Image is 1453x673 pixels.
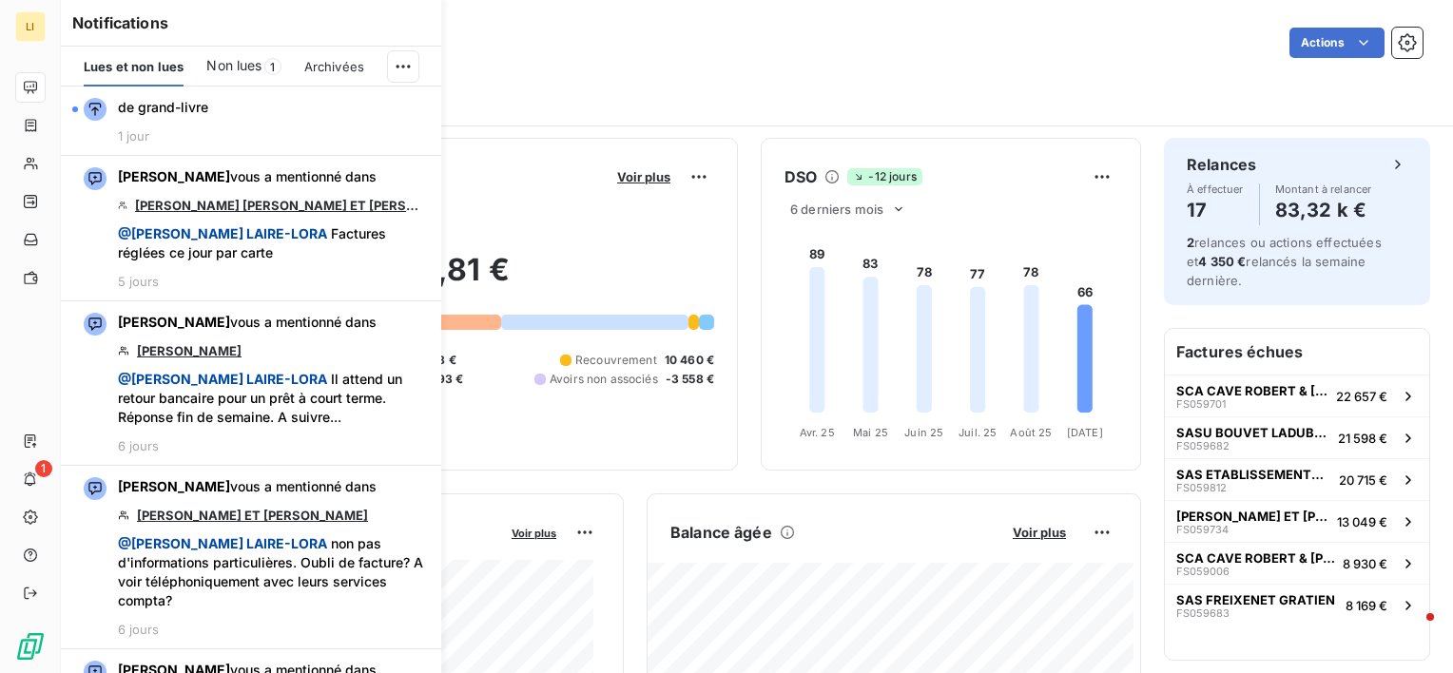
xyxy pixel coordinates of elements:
[1187,235,1382,288] span: relances ou actions effectuées et relancés la semaine dernière.
[506,524,562,541] button: Voir plus
[1165,375,1429,416] button: SCA CAVE ROBERT & [PERSON_NAME]FS05970122 657 €
[1165,458,1429,500] button: SAS ETABLISSEMENTS OUARYFS05981220 715 €
[1346,598,1387,613] span: 8 169 €
[1165,416,1429,458] button: SASU BOUVET LADUBAYFS05968221 598 €
[118,370,430,427] span: Il attend un retour bancaire pour un prêt à court terme. Réponse fin de semaine. A suivre...
[1165,542,1429,584] button: SCA CAVE ROBERT & [PERSON_NAME]FS0590068 930 €
[670,521,772,544] h6: Balance âgée
[1067,426,1103,439] tspan: [DATE]
[1198,254,1246,269] span: 4 350 €
[135,198,422,213] a: [PERSON_NAME] [PERSON_NAME] ET [PERSON_NAME]
[1187,183,1244,195] span: À effectuer
[1187,195,1244,225] h4: 17
[137,508,368,523] a: [PERSON_NAME] ET [PERSON_NAME]
[1176,467,1331,482] span: SAS ETABLISSEMENTS OUARY
[118,478,230,494] span: [PERSON_NAME]
[118,224,430,262] span: Factures réglées ce jour par carte
[1176,383,1328,398] span: SCA CAVE ROBERT & [PERSON_NAME]
[666,371,714,388] span: -3 558 €
[1176,398,1226,410] span: FS059701
[264,58,281,75] span: 1
[118,438,159,453] span: 6 jours
[550,371,658,388] span: Avoirs non associés
[1176,509,1329,524] span: [PERSON_NAME] ET [PERSON_NAME]
[35,460,52,477] span: 1
[790,202,883,217] span: 6 derniers mois
[118,477,377,496] span: vous a mentionné dans
[61,156,441,301] button: [PERSON_NAME]vous a mentionné dans[PERSON_NAME] [PERSON_NAME] ET [PERSON_NAME] @[PERSON_NAME] LAI...
[1275,195,1372,225] h4: 83,32 k €
[61,466,441,649] button: [PERSON_NAME]vous a mentionné dans[PERSON_NAME] ET [PERSON_NAME] @[PERSON_NAME] LAIRE-LORA non pa...
[1337,514,1387,529] span: 13 049 €
[118,534,430,610] span: non pas d'informations particulières. Oubli de facture? A voir téléphoniquement avec leurs servic...
[904,426,943,439] tspan: Juin 25
[1165,584,1429,625] button: SAS FREIXENET GRATIENFS0596838 169 €
[1336,389,1387,404] span: 22 657 €
[1176,607,1230,619] span: FS059683
[611,168,676,185] button: Voir plus
[72,11,430,34] h6: Notifications
[1343,556,1387,571] span: 8 930 €
[847,168,921,185] span: -12 jours
[137,343,242,358] a: [PERSON_NAME]
[118,314,230,330] span: [PERSON_NAME]
[118,535,327,551] span: @ [PERSON_NAME] LAIRE-LORA
[1176,592,1335,607] span: SAS FREIXENET GRATIEN
[1176,425,1330,440] span: SASU BOUVET LADUBAY
[617,169,670,184] span: Voir plus
[118,225,327,241] span: @ [PERSON_NAME] LAIRE-LORA
[1013,525,1066,540] span: Voir plus
[800,426,835,439] tspan: Avr. 25
[118,313,377,332] span: vous a mentionné dans
[118,371,327,387] span: @ [PERSON_NAME] LAIRE-LORA
[1176,524,1229,535] span: FS059734
[206,56,262,75] span: Non lues
[15,631,46,662] img: Logo LeanPay
[118,622,159,637] span: 6 jours
[118,98,208,117] span: de grand-livre
[1187,235,1194,250] span: 2
[84,59,184,74] span: Lues et non lues
[15,11,46,42] div: LI
[118,168,230,184] span: [PERSON_NAME]
[118,167,377,186] span: vous a mentionné dans
[1176,482,1227,493] span: FS059812
[1289,28,1385,58] button: Actions
[1339,472,1387,488] span: 20 715 €
[853,426,888,439] tspan: Mai 25
[1187,153,1256,176] h6: Relances
[1176,440,1230,452] span: FS059682
[1165,329,1429,375] h6: Factures échues
[61,301,441,466] button: [PERSON_NAME]vous a mentionné dans[PERSON_NAME] @[PERSON_NAME] LAIRE-LORA Il attend un retour ban...
[61,87,441,156] button: de grand-livre1 jour
[1007,524,1072,541] button: Voir plus
[1388,608,1434,654] iframe: Intercom live chat
[1176,566,1230,577] span: FS059006
[304,59,364,74] span: Archivées
[1176,550,1335,566] span: SCA CAVE ROBERT & [PERSON_NAME]
[1010,426,1052,439] tspan: Août 25
[959,426,997,439] tspan: Juil. 25
[512,527,556,540] span: Voir plus
[575,352,657,369] span: Recouvrement
[118,128,149,144] span: 1 jour
[1275,183,1372,195] span: Montant à relancer
[118,274,159,289] span: 5 jours
[1165,500,1429,542] button: [PERSON_NAME] ET [PERSON_NAME]FS05973413 049 €
[1338,431,1387,446] span: 21 598 €
[665,352,714,369] span: 10 460 €
[785,165,817,188] h6: DSO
